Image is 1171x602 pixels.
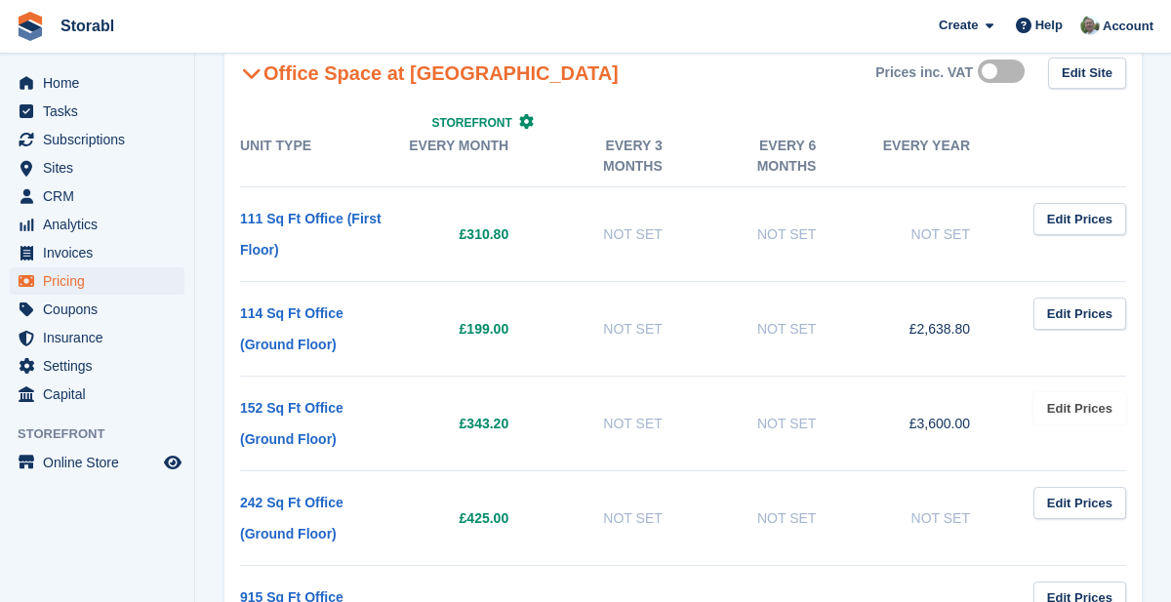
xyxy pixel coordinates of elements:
[431,116,534,130] a: Storefront
[1103,17,1153,36] span: Account
[43,239,160,266] span: Invoices
[10,352,184,380] a: menu
[10,211,184,238] a: menu
[43,449,160,476] span: Online Store
[10,239,184,266] a: menu
[1080,16,1100,35] img: Peter Moxon
[43,69,160,97] span: Home
[10,69,184,97] a: menu
[240,305,343,352] a: 114 Sq Ft Office (Ground Floor)
[547,126,702,187] th: Every 3 months
[10,381,184,408] a: menu
[43,324,160,351] span: Insurance
[394,187,548,282] td: £310.80
[431,116,511,130] span: Storefront
[18,424,194,444] span: Storefront
[394,377,548,471] td: £343.20
[855,471,1009,566] td: Not Set
[939,16,978,35] span: Create
[855,126,1009,187] th: Every year
[394,126,548,187] th: Every month
[10,324,184,351] a: menu
[43,182,160,210] span: CRM
[43,126,160,153] span: Subscriptions
[240,61,619,85] h2: Office Space at [GEOGRAPHIC_DATA]
[43,154,160,181] span: Sites
[702,377,856,471] td: Not Set
[547,187,702,282] td: Not Set
[240,211,382,258] a: 111 Sq Ft Office (First Floor)
[10,98,184,125] a: menu
[1033,203,1126,235] a: Edit Prices
[240,400,343,447] a: 152 Sq Ft Office (Ground Floor)
[1033,392,1126,424] a: Edit Prices
[43,211,160,238] span: Analytics
[1033,487,1126,519] a: Edit Prices
[702,187,856,282] td: Not Set
[10,449,184,476] a: menu
[43,98,160,125] span: Tasks
[547,471,702,566] td: Not Set
[10,296,184,323] a: menu
[1048,58,1126,90] a: Edit Site
[875,64,973,81] div: Prices inc. VAT
[43,267,160,295] span: Pricing
[394,471,548,566] td: £425.00
[16,12,45,41] img: stora-icon-8386f47178a22dfd0bd8f6a31ec36ba5ce8667c1dd55bd0f319d3a0aa187defe.svg
[43,381,160,408] span: Capital
[855,187,1009,282] td: Not Set
[53,10,122,42] a: Storabl
[10,182,184,210] a: menu
[702,282,856,377] td: Not Set
[43,352,160,380] span: Settings
[240,126,394,187] th: Unit Type
[1035,16,1063,35] span: Help
[10,267,184,295] a: menu
[10,154,184,181] a: menu
[1033,298,1126,330] a: Edit Prices
[547,377,702,471] td: Not Set
[855,377,1009,471] td: £3,600.00
[161,451,184,474] a: Preview store
[240,495,343,542] a: 242 Sq Ft Office (Ground Floor)
[702,471,856,566] td: Not Set
[43,296,160,323] span: Coupons
[10,126,184,153] a: menu
[394,282,548,377] td: £199.00
[702,126,856,187] th: Every 6 months
[855,282,1009,377] td: £2,638.80
[547,282,702,377] td: Not Set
